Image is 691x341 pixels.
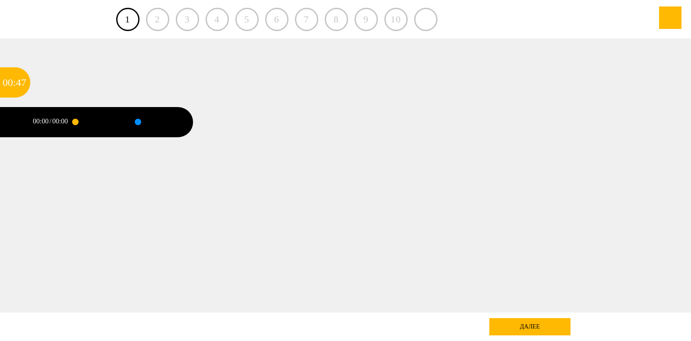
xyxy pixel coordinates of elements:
div: 00 [3,67,13,98]
div: 10 [384,8,408,31]
div: 4 [206,8,229,31]
div: 7 [295,8,318,31]
div: 9 [355,8,378,31]
div: 2 [146,8,169,31]
div: 00:00 [33,118,48,125]
div: : [13,67,16,98]
div: 00:00 [52,118,68,125]
a: 1 [116,8,139,31]
div: 6 [265,8,288,31]
div: 3 [176,8,199,31]
div: 47 [16,67,26,98]
div: 8 [325,8,348,31]
div: / [49,118,51,125]
div: 5 [235,8,259,31]
div: далее [489,318,571,335]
